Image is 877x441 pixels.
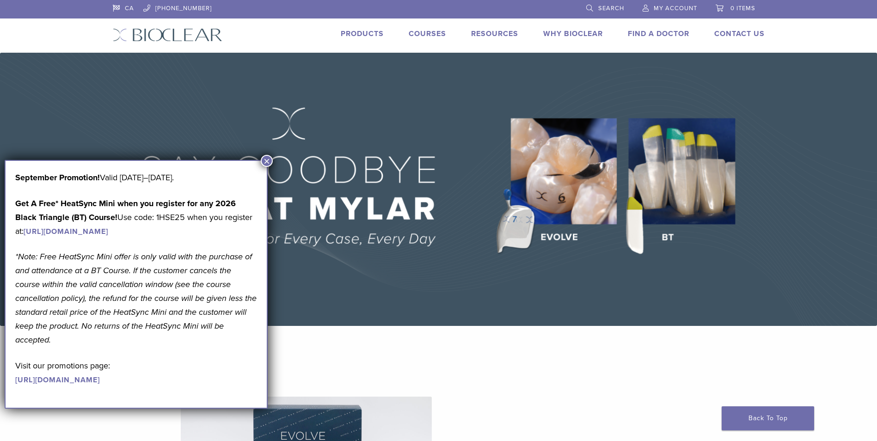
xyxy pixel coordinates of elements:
[654,5,697,12] span: My Account
[471,29,518,38] a: Resources
[15,251,257,345] em: *Note: Free HeatSync Mini offer is only valid with the purchase of and attendance at a BT Course....
[15,359,257,386] p: Visit our promotions page:
[261,155,273,167] button: Close
[15,375,100,385] a: [URL][DOMAIN_NAME]
[409,29,446,38] a: Courses
[15,198,236,222] strong: Get A Free* HeatSync Mini when you register for any 2026 Black Triangle (BT) Course!
[341,29,384,38] a: Products
[598,5,624,12] span: Search
[628,29,689,38] a: Find A Doctor
[15,172,100,183] b: September Promotion!
[113,28,222,42] img: Bioclear
[722,406,814,430] a: Back To Top
[543,29,603,38] a: Why Bioclear
[15,171,257,184] p: Valid [DATE]–[DATE].
[24,227,108,236] a: [URL][DOMAIN_NAME]
[714,29,765,38] a: Contact Us
[730,5,755,12] span: 0 items
[15,196,257,238] p: Use code: 1HSE25 when you register at:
